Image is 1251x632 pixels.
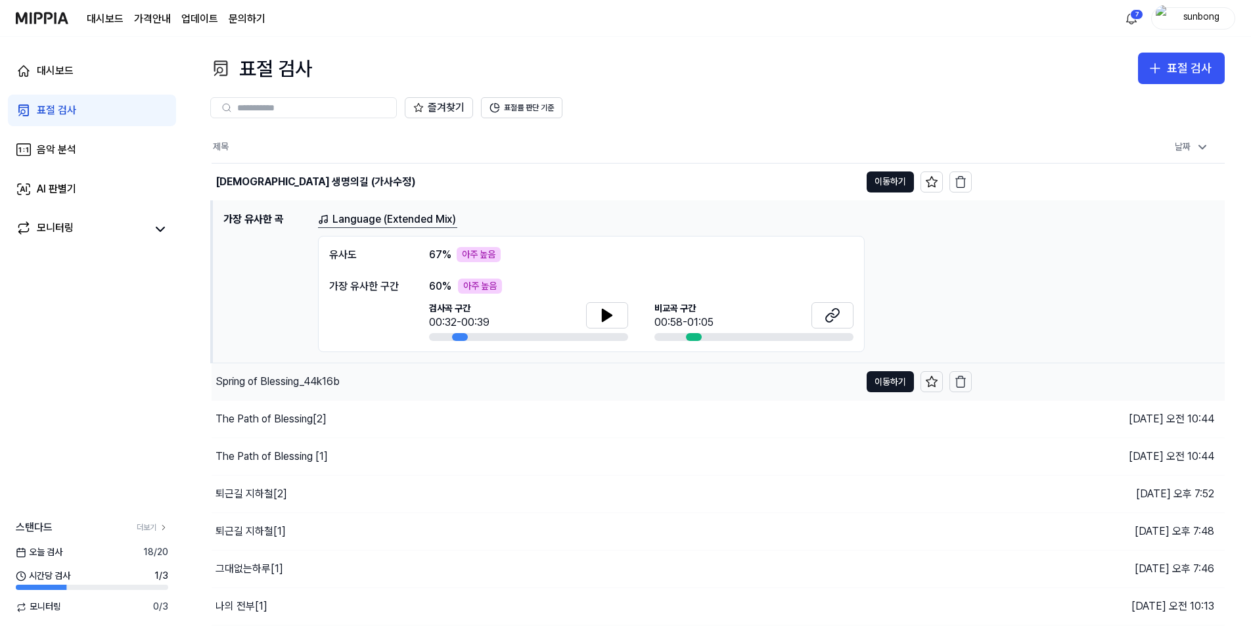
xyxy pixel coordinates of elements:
img: 알림 [1124,11,1139,26]
td: [DATE] 오전 10:44 [972,438,1225,476]
span: 0 / 3 [153,600,168,614]
button: 이동하기 [867,371,914,392]
div: 모니터링 [37,220,74,238]
td: [DATE] 오후 12:15 [972,163,1225,200]
div: 아주 높음 [457,247,501,263]
div: [DEMOGRAPHIC_DATA] 생명의길 (가사수정) [216,174,415,190]
a: 더보기 [137,522,168,533]
td: [DATE] 오후 7:48 [972,513,1225,551]
div: 그대없는하루[1] [216,561,283,577]
button: profilesunbong [1151,7,1235,30]
a: 문의하기 [229,11,265,27]
div: The Path of Blessing [1] [216,449,328,464]
a: 음악 분석 [8,134,176,166]
img: profile [1156,5,1171,32]
span: 스탠다드 [16,520,53,535]
span: 18 / 20 [143,546,168,559]
td: [DATE] 오후 12:14 [972,363,1225,401]
span: 모니터링 [16,600,61,614]
a: AI 판별기 [8,173,176,205]
div: 유사도 [329,247,403,263]
button: 알림7 [1121,8,1142,29]
div: 표절 검사 [210,53,312,84]
td: [DATE] 오후 7:46 [972,551,1225,588]
div: 표절 검사 [1167,59,1212,78]
span: 67 % [429,247,451,263]
a: 표절 검사 [8,95,176,126]
span: 1 / 3 [154,570,168,583]
span: 오늘 검사 [16,546,62,559]
span: 시간당 검사 [16,570,70,583]
td: [DATE] 오후 7:52 [972,476,1225,513]
td: [DATE] 오전 10:44 [972,401,1225,438]
a: 모니터링 [16,220,147,238]
div: 아주 높음 [458,279,502,294]
div: 표절 검사 [37,102,76,118]
div: 대시보드 [37,63,74,79]
div: 날짜 [1170,137,1214,158]
button: 이동하기 [867,171,914,192]
td: [DATE] 오전 10:13 [972,588,1225,625]
div: 00:58-01:05 [654,315,714,330]
span: 60 % [429,279,451,294]
div: 7 [1130,9,1143,20]
a: Language (Extended Mix) [318,212,457,228]
div: 나의 전부[1] [216,598,267,614]
div: AI 판별기 [37,181,76,197]
button: 표절률 판단 기준 [481,97,562,118]
div: 퇴근길 지하철[2] [216,486,287,502]
button: 표절 검사 [1138,53,1225,84]
a: 업데이트 [181,11,218,27]
h1: 가장 유사한 곡 [223,212,307,353]
button: 즐겨찾기 [405,97,473,118]
div: sunbong [1175,11,1227,25]
div: The Path of Blessing[2] [216,411,327,427]
div: 00:32-00:39 [429,315,489,330]
span: 검사곡 구간 [429,302,489,315]
button: 가격안내 [134,11,171,27]
div: 가장 유사한 구간 [329,279,403,294]
div: 음악 분석 [37,142,76,158]
a: 대시보드 [8,55,176,87]
div: 퇴근길 지하철[1] [216,524,286,539]
div: Spring of Blessing_44k16b [216,374,340,390]
a: 대시보드 [87,11,124,27]
span: 비교곡 구간 [654,302,714,315]
th: 제목 [212,131,972,163]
